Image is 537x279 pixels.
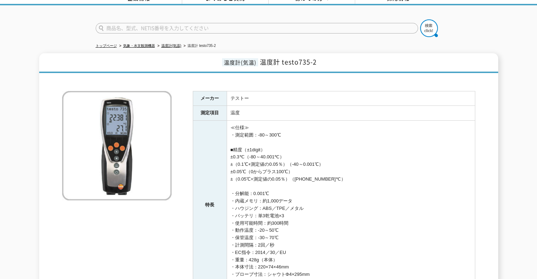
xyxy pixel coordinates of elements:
[96,23,418,34] input: 商品名、型式、NETIS番号を入力してください
[227,106,475,121] td: 温度
[62,91,172,200] img: 温度計 testo735-2
[260,57,317,67] span: 温度計 testo735-2
[123,44,155,48] a: 気象・水文観測機器
[96,44,117,48] a: トップページ
[222,58,258,66] span: 温度計(気温)
[182,42,216,50] li: 温度計 testo735-2
[193,91,227,106] th: メーカー
[193,106,227,121] th: 測定項目
[161,44,181,48] a: 温度計(気温)
[227,91,475,106] td: テストー
[420,19,438,37] img: btn_search.png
